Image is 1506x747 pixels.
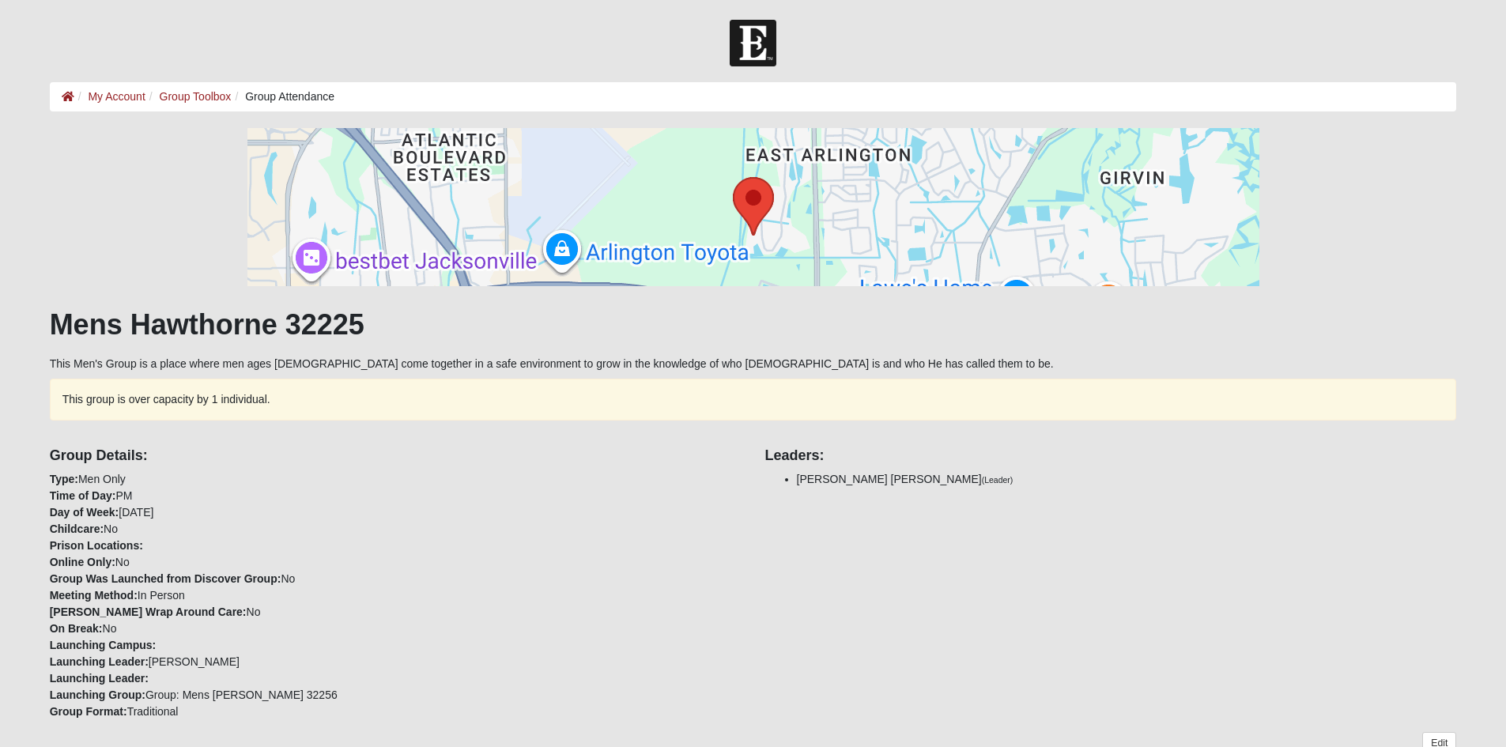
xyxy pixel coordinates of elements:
strong: Launching Leader: [50,655,149,668]
li: Group Attendance [231,89,334,105]
strong: On Break: [50,622,103,635]
small: (Leader) [982,475,1013,485]
div: Men Only PM [DATE] No No No In Person No No [PERSON_NAME] Group: Mens [PERSON_NAME] 32256 Traditi... [38,436,753,720]
h4: Group Details: [50,447,742,465]
strong: Day of Week: [50,506,119,519]
h1: Mens Hawthorne 32225 [50,307,1457,341]
strong: Childcare: [50,523,104,535]
li: [PERSON_NAME] [PERSON_NAME] [797,471,1457,488]
strong: Prison Locations: [50,539,143,552]
strong: Online Only: [50,556,115,568]
strong: [PERSON_NAME] Wrap Around Care: [50,606,247,618]
a: My Account [88,90,145,103]
strong: Launching Campus: [50,639,157,651]
a: Group Toolbox [160,90,232,103]
h4: Leaders: [765,447,1457,465]
strong: Group Was Launched from Discover Group: [50,572,281,585]
strong: Type: [50,473,78,485]
img: Church of Eleven22 Logo [730,20,776,66]
strong: Time of Day: [50,489,116,502]
strong: Launching Leader: [50,672,149,685]
strong: Meeting Method: [50,589,138,602]
strong: Group Format: [50,705,127,718]
strong: Launching Group: [50,689,145,701]
div: This group is over capacity by 1 individual. [50,379,1457,421]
